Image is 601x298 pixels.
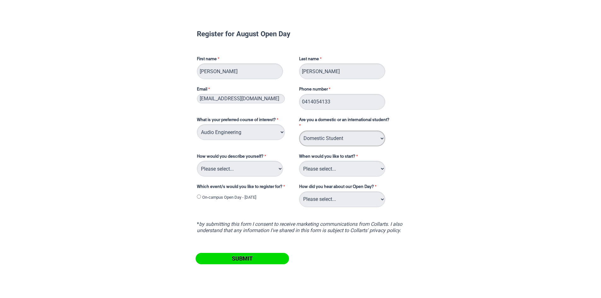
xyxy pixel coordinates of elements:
[196,253,289,264] input: Submit
[197,63,283,79] input: First name
[299,56,323,64] label: Last name
[202,194,256,201] label: On-campus Open Day - [DATE]
[197,86,293,94] label: Email
[299,184,378,191] label: How did you hear about our Open Day?
[197,154,293,161] label: How would you describe yourself?
[197,56,293,64] label: First name
[197,221,402,233] i: by submitting this form I consent to receive marketing communications from Collarts. I also under...
[197,124,285,140] select: What is your preferred course of interest?
[197,161,283,177] select: How would you describe yourself?
[197,184,293,191] label: Which event/s would you like to register for?
[197,31,404,37] h1: Register for August Open Day
[299,63,385,79] input: Last name
[299,118,389,122] span: Are you a domestic or an international student?
[299,94,385,110] input: Phone number
[299,161,385,177] select: When would you like to start?
[299,154,399,161] label: When would you like to start?
[197,94,285,103] input: Email
[197,117,293,125] label: What is your preferred course of interest?
[299,191,385,207] select: How did you hear about our Open Day?
[299,131,385,146] select: Are you a domestic or an international student?
[299,86,332,94] label: Phone number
